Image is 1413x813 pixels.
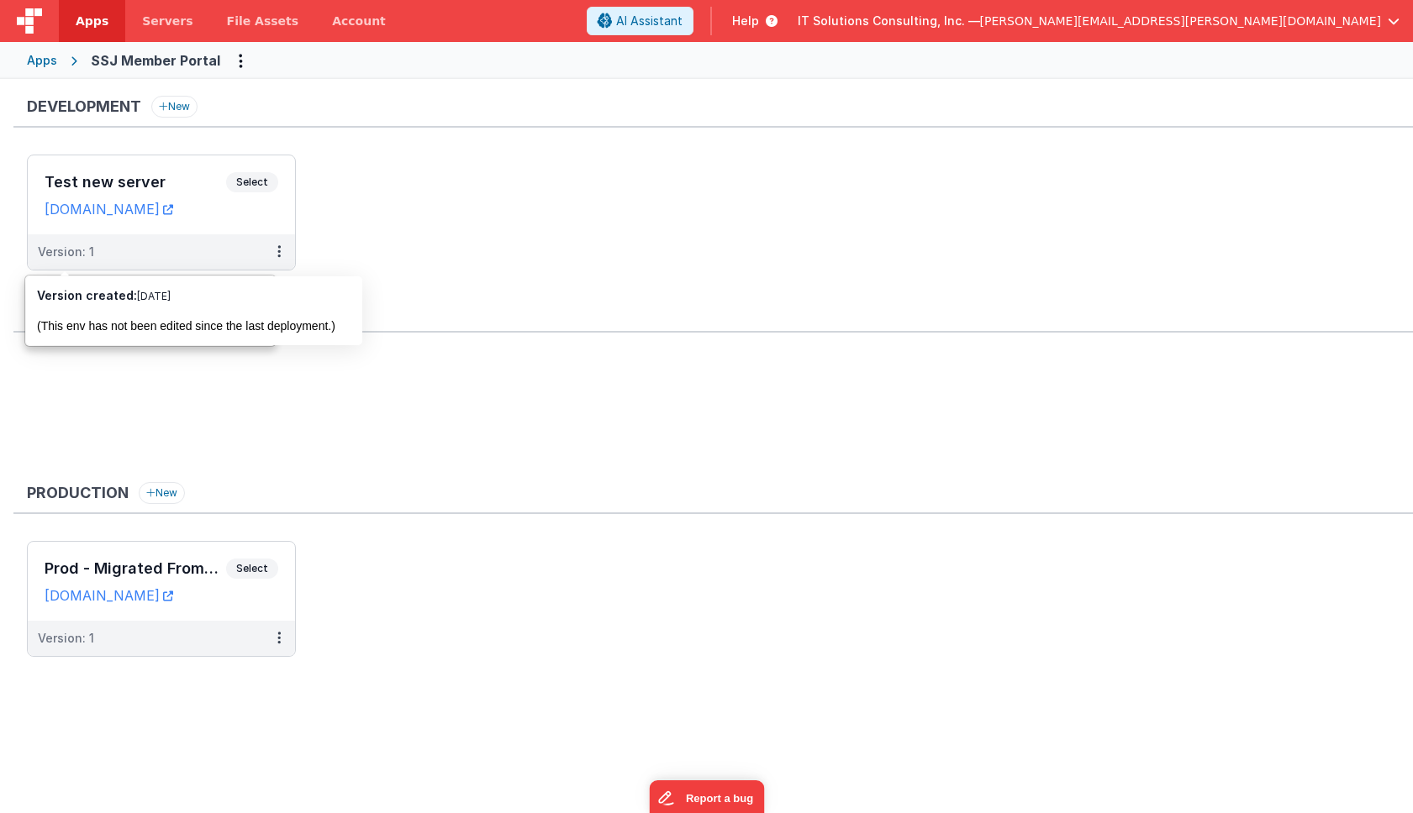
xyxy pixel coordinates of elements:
[91,50,220,71] div: SSJ Member Portal
[76,13,108,29] span: Apps
[45,201,173,218] a: [DOMAIN_NAME]
[45,560,226,577] h3: Prod - Migrated From "SSJ Member Portal"
[45,174,226,191] h3: Test new server
[151,96,198,118] button: New
[226,172,278,192] span: Select
[37,287,351,304] h3: Version created:
[45,587,173,604] a: [DOMAIN_NAME]
[27,485,129,501] h3: Production
[587,7,693,35] button: AI Assistant
[227,47,254,74] button: Options
[226,559,278,579] span: Select
[37,317,351,334] li: (This env has not been edited since the last deployment.)
[142,13,192,29] span: Servers
[732,13,759,29] span: Help
[27,98,141,115] h3: Development
[616,13,683,29] span: AI Assistant
[980,13,1381,29] span: [PERSON_NAME][EMAIL_ADDRESS][PERSON_NAME][DOMAIN_NAME]
[227,13,299,29] span: File Assets
[798,13,1400,29] button: IT Solutions Consulting, Inc. — [PERSON_NAME][EMAIL_ADDRESS][PERSON_NAME][DOMAIN_NAME]
[38,630,94,647] div: Version: 1
[137,290,171,302] span: [DATE]
[38,244,94,260] div: Version: 1
[139,482,185,504] button: New
[27,52,57,69] div: Apps
[798,13,980,29] span: IT Solutions Consulting, Inc. —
